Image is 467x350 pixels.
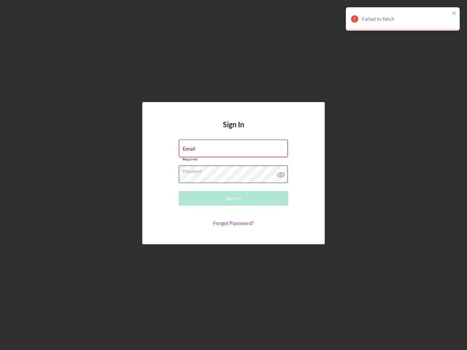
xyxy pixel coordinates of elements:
div: Sign In [226,191,241,206]
div: Required [179,157,288,162]
h4: Sign In [223,120,244,140]
a: Forgot Password? [213,220,254,226]
label: Password [183,166,288,174]
label: Email [183,146,196,152]
button: close [452,10,457,17]
button: Sign In [179,191,288,206]
div: Failed to fetch [362,16,449,22]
